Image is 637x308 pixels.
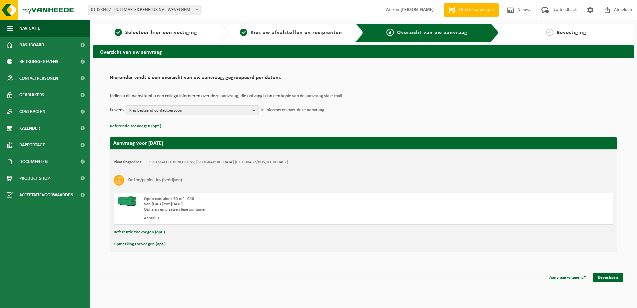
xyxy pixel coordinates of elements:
[93,45,634,58] h2: Overzicht van uw aanvraag
[19,70,58,87] span: Contactpersonen
[113,141,163,146] strong: Aanvraag voor [DATE]
[144,207,390,212] div: Ophalen en plaatsen lege container
[110,94,617,99] p: Indien u dit wenst kunt u een collega informeren over deze aanvraag, die ontvangt dan een kopie v...
[232,29,350,37] a: 2Kies uw afvalstoffen en recipiënten
[19,20,40,37] span: Navigatie
[97,29,215,37] a: 1Selecteer hier een vestiging
[444,3,499,17] a: Offerte aanvragen
[110,122,161,131] button: Referentie toevoegen (opt.)
[593,273,623,282] a: Bevestigen
[144,202,183,206] strong: Van [DATE] tot [DATE]
[110,105,124,115] p: Ik wens
[397,30,467,35] span: Overzicht van uw aanvraag
[128,175,182,186] h3: Karton/papier, los (bedrijven)
[144,216,390,221] div: Aantal: 1
[19,137,45,153] span: Rapportage
[129,106,250,116] span: Kies bestaand contactpersoon
[251,30,342,35] span: Kies uw afvalstoffen en recipiënten
[19,120,40,137] span: Kalender
[114,240,166,249] button: Opmerking toevoegen (opt.)
[544,273,591,282] a: Aanvraag wijzigen
[19,153,48,170] span: Documenten
[144,197,194,201] span: Open container 40 m³ - C40
[149,160,288,165] td: PULLMAFLEX BENELUX NV, [GEOGRAPHIC_DATA] (01-000467/BUS, 01-000467)
[19,170,50,187] span: Product Shop
[126,105,259,115] button: Kies bestaand contactpersoon
[557,30,586,35] span: Bevestiging
[19,87,44,103] span: Gebruikers
[125,30,197,35] span: Selecteer hier een vestiging
[114,228,165,237] button: Referentie toevoegen (opt.)
[546,29,553,36] span: 4
[19,37,44,53] span: Dashboard
[114,160,143,164] strong: Plaatsingsadres:
[3,293,111,308] iframe: chat widget
[240,29,247,36] span: 2
[110,75,617,84] h2: Hieronder vindt u een overzicht van uw aanvraag, gegroepeerd per datum.
[19,103,45,120] span: Contracten
[19,53,58,70] span: Bedrijfsgegevens
[261,105,326,115] p: te informeren over deze aanvraag.
[400,7,434,12] strong: [PERSON_NAME]
[88,5,200,15] span: 01-000467 - PULLMAFLEX BENELUX NV - WEVELGEM
[386,29,394,36] span: 3
[457,7,495,13] span: Offerte aanvragen
[115,29,122,36] span: 1
[117,196,137,206] img: HK-XC-40-GN-00.png
[19,187,73,203] span: Acceptatievoorwaarden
